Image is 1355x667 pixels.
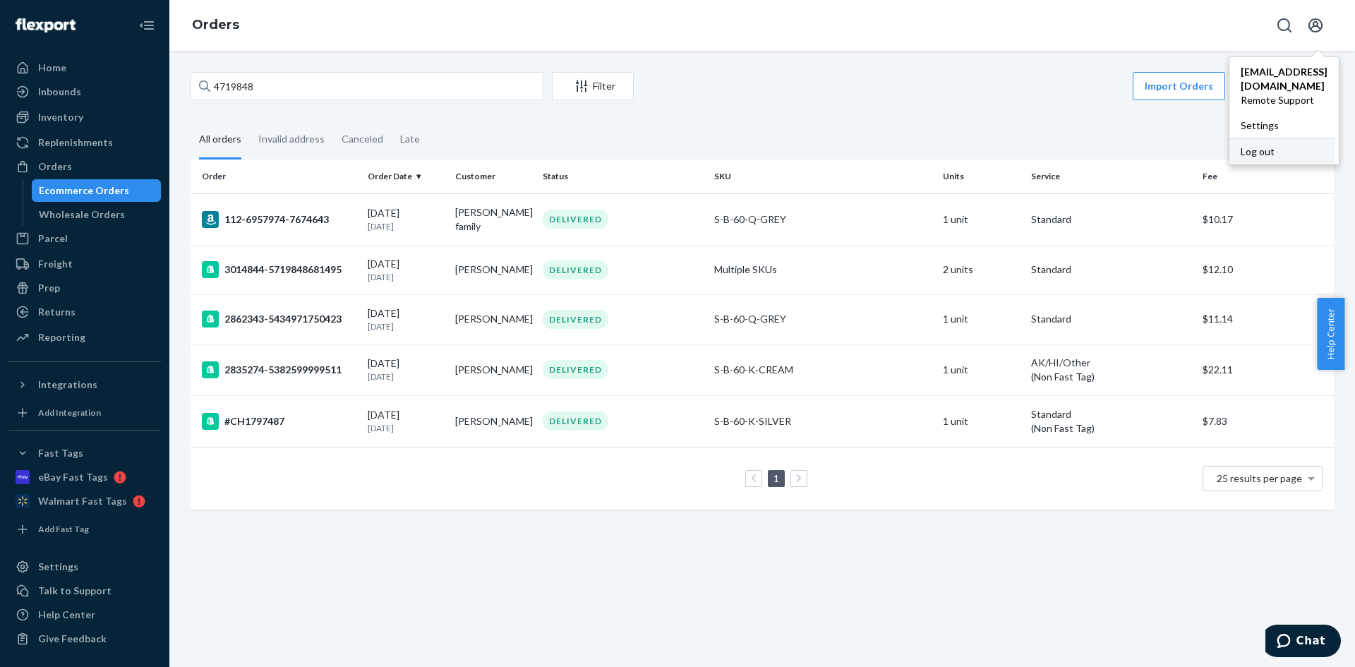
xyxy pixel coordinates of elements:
[191,160,362,193] th: Order
[38,608,95,622] div: Help Center
[1197,160,1334,193] th: Fee
[38,523,89,535] div: Add Fast Tag
[450,344,537,395] td: [PERSON_NAME]
[202,413,356,430] div: #CH1797487
[38,305,76,319] div: Returns
[368,206,444,232] div: [DATE]
[1197,245,1334,294] td: $12.10
[1217,472,1302,484] span: 25 results per page
[8,555,161,578] a: Settings
[38,85,81,99] div: Inbounds
[1197,193,1334,245] td: $10.17
[38,281,60,295] div: Prep
[937,344,1025,395] td: 1 unit
[1197,395,1334,447] td: $7.83
[543,411,608,431] div: DELIVERED
[368,220,444,232] p: [DATE]
[1031,263,1191,277] p: Standard
[8,627,161,650] button: Give Feedback
[38,257,73,271] div: Freight
[258,121,325,157] div: Invalid address
[714,312,932,326] div: S-B-60-Q-GREY
[771,472,782,484] a: Page 1 is your current page
[362,160,450,193] th: Order Date
[368,422,444,434] p: [DATE]
[450,294,537,344] td: [PERSON_NAME]
[1229,59,1339,113] a: [EMAIL_ADDRESS][DOMAIN_NAME]Remote Support
[8,603,161,626] a: Help Center
[1241,65,1327,93] span: [EMAIL_ADDRESS][DOMAIN_NAME]
[8,466,161,488] a: eBay Fast Tags
[1241,93,1327,107] span: Remote Support
[714,363,932,377] div: S-B-60-K-CREAM
[1031,421,1191,435] div: (Non Fast Tag)
[342,121,383,157] div: Canceled
[937,395,1025,447] td: 1 unit
[38,378,97,392] div: Integrations
[368,371,444,383] p: [DATE]
[1197,294,1334,344] td: $11.14
[709,160,937,193] th: SKU
[1301,11,1330,40] button: Open account menu
[8,402,161,424] a: Add Integration
[450,395,537,447] td: [PERSON_NAME]
[38,232,68,246] div: Parcel
[8,373,161,396] button: Integrations
[38,330,85,344] div: Reporting
[8,131,161,154] a: Replenishments
[1031,212,1191,227] p: Standard
[553,79,633,93] div: Filter
[1031,356,1191,370] p: AK/HI/Other
[1031,312,1191,326] p: Standard
[8,253,161,275] a: Freight
[202,311,356,328] div: 2862343-5434971750423
[543,260,608,280] div: DELIVERED
[368,257,444,283] div: [DATE]
[38,407,101,419] div: Add Integration
[8,579,161,602] button: Talk to Support
[8,277,161,299] a: Prep
[8,106,161,128] a: Inventory
[133,11,161,40] button: Close Navigation
[202,211,356,228] div: 112-6957974-7674643
[8,227,161,250] a: Parcel
[368,306,444,332] div: [DATE]
[714,414,932,428] div: S-B-60-K-SILVER
[1031,370,1191,384] div: (Non Fast Tag)
[552,72,634,100] button: Filter
[537,160,709,193] th: Status
[8,326,161,349] a: Reporting
[543,210,608,229] div: DELIVERED
[1265,625,1341,660] iframe: Opens a widget where you can chat to one of our agents
[937,245,1025,294] td: 2 units
[192,17,239,32] a: Orders
[1031,407,1191,421] p: Standard
[455,170,531,182] div: Customer
[39,184,129,198] div: Ecommerce Orders
[38,470,108,484] div: eBay Fast Tags
[8,518,161,541] a: Add Fast Tag
[1133,72,1225,100] button: Import Orders
[368,356,444,383] div: [DATE]
[543,360,608,379] div: DELIVERED
[199,121,241,160] div: All orders
[368,320,444,332] p: [DATE]
[1229,138,1335,164] button: Log out
[8,80,161,103] a: Inbounds
[1317,298,1344,370] button: Help Center
[937,160,1025,193] th: Units
[32,179,162,202] a: Ecommerce Orders
[8,301,161,323] a: Returns
[1197,344,1334,395] td: $22.11
[191,72,543,100] input: Search orders
[714,212,932,227] div: S-B-60-Q-GREY
[1229,113,1339,138] a: Settings
[38,136,113,150] div: Replenishments
[368,408,444,434] div: [DATE]
[202,361,356,378] div: 2835274-5382599999511
[543,310,608,329] div: DELIVERED
[8,155,161,178] a: Orders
